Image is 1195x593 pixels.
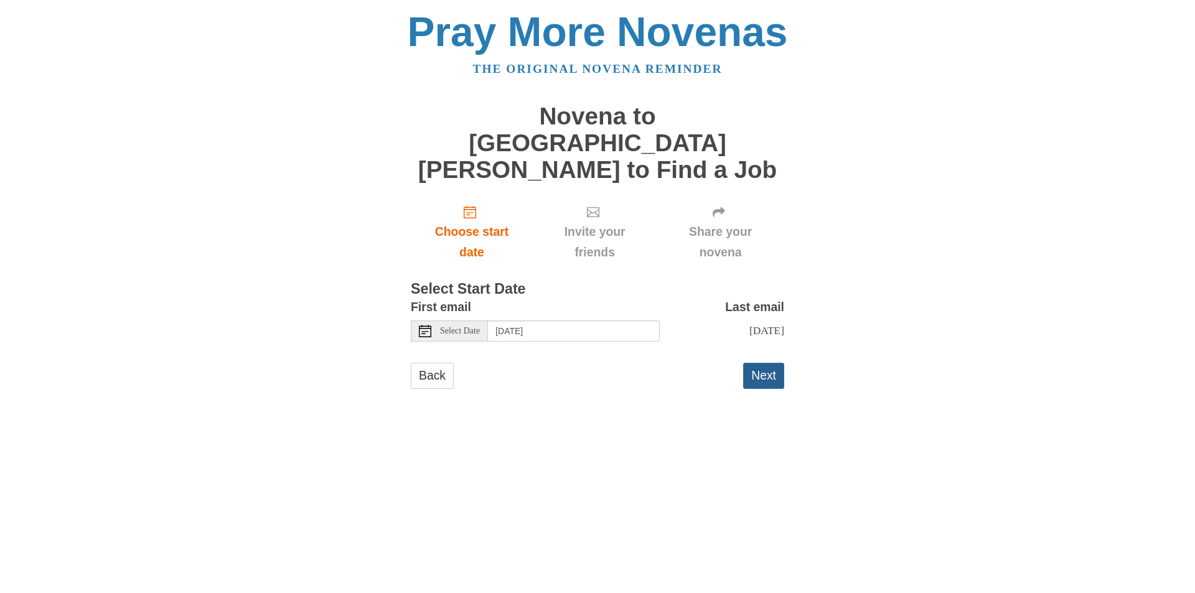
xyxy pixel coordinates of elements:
span: Choose start date [423,222,520,263]
div: Click "Next" to confirm your start date first. [533,195,657,269]
label: First email [411,297,471,317]
button: Next [743,363,784,388]
a: Choose start date [411,195,533,269]
span: Select Date [440,327,480,335]
a: Back [411,363,454,388]
span: Share your novena [669,222,772,263]
a: Pray More Novenas [408,9,788,55]
h1: Novena to [GEOGRAPHIC_DATA][PERSON_NAME] to Find a Job [411,103,784,183]
a: The original novena reminder [473,62,723,75]
div: Click "Next" to confirm your start date first. [657,195,784,269]
span: [DATE] [749,324,784,337]
label: Last email [725,297,784,317]
h3: Select Start Date [411,281,784,297]
span: Invite your friends [545,222,644,263]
